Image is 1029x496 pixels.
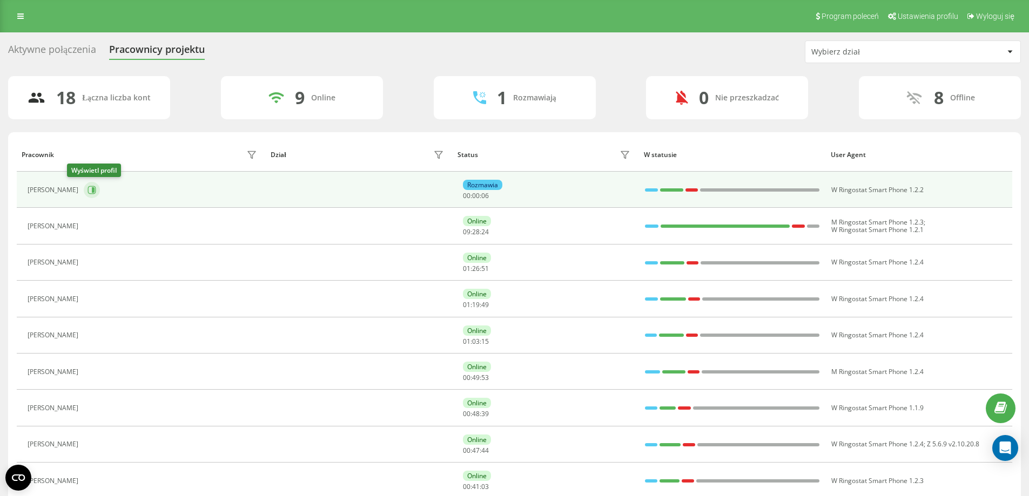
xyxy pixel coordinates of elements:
[472,191,480,200] span: 00
[295,87,305,108] div: 9
[472,446,480,455] span: 47
[481,300,489,309] span: 49
[22,151,54,159] div: Pracownik
[458,151,478,159] div: Status
[463,374,489,382] div: : :
[831,367,924,376] span: M Ringostat Smart Phone 1.2.4
[481,373,489,382] span: 53
[28,368,81,376] div: [PERSON_NAME]
[513,93,556,103] div: Rozmawiają
[927,439,979,449] span: Z 5.6.9 v2.10.20.8
[831,218,924,227] span: M Ringostat Smart Phone 1.2.3
[463,191,470,200] span: 00
[811,47,940,57] div: Wybierz dział
[311,93,335,103] div: Online
[481,409,489,418] span: 39
[934,87,944,108] div: 8
[463,180,502,190] div: Rozmawia
[28,186,81,194] div: [PERSON_NAME]
[831,225,924,234] span: W Ringostat Smart Phone 1.2.1
[831,476,924,485] span: W Ringostat Smart Phone 1.2.3
[463,264,470,273] span: 01
[699,87,709,108] div: 0
[463,482,470,491] span: 00
[472,373,480,382] span: 49
[481,446,489,455] span: 44
[822,12,879,21] span: Program poleceń
[950,93,975,103] div: Offline
[463,471,491,481] div: Online
[82,93,150,103] div: Łączna liczba kont
[463,192,489,200] div: : :
[8,44,96,60] div: Aktywne połączenia
[463,434,491,445] div: Online
[831,185,924,194] span: W Ringostat Smart Phone 1.2.2
[28,295,81,303] div: [PERSON_NAME]
[463,300,470,309] span: 01
[831,257,924,267] span: W Ringostat Smart Phone 1.2.4
[463,373,470,382] span: 00
[28,259,81,266] div: [PERSON_NAME]
[463,265,489,273] div: : :
[463,216,491,226] div: Online
[463,337,470,346] span: 01
[715,93,779,103] div: Nie przeszkadzać
[472,337,480,346] span: 03
[481,264,489,273] span: 51
[463,362,491,372] div: Online
[898,12,958,21] span: Ustawienia profilu
[472,227,480,236] span: 28
[463,410,489,418] div: : :
[481,227,489,236] span: 24
[481,191,489,200] span: 06
[644,151,820,159] div: W statusie
[481,337,489,346] span: 15
[28,222,81,230] div: [PERSON_NAME]
[472,300,480,309] span: 19
[463,446,470,455] span: 00
[463,253,491,263] div: Online
[463,325,491,336] div: Online
[109,44,205,60] div: Pracownicy projektu
[831,439,924,449] span: W Ringostat Smart Phone 1.2.4
[831,294,924,303] span: W Ringostat Smart Phone 1.2.4
[28,331,81,339] div: [PERSON_NAME]
[28,404,81,412] div: [PERSON_NAME]
[463,289,491,299] div: Online
[463,447,489,454] div: : :
[463,228,489,236] div: : :
[28,440,81,448] div: [PERSON_NAME]
[831,151,1007,159] div: User Agent
[463,227,470,236] span: 09
[463,301,489,309] div: : :
[28,477,81,485] div: [PERSON_NAME]
[472,264,480,273] span: 26
[463,409,470,418] span: 00
[463,338,489,345] div: : :
[472,409,480,418] span: 48
[56,87,76,108] div: 18
[463,483,489,491] div: : :
[831,403,924,412] span: W Ringostat Smart Phone 1.1.9
[5,465,31,491] button: Open CMP widget
[271,151,286,159] div: Dział
[497,87,507,108] div: 1
[67,164,121,177] div: Wyświetl profil
[976,12,1014,21] span: Wyloguj się
[831,330,924,339] span: W Ringostat Smart Phone 1.2.4
[463,398,491,408] div: Online
[481,482,489,491] span: 03
[992,435,1018,461] div: Open Intercom Messenger
[472,482,480,491] span: 41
